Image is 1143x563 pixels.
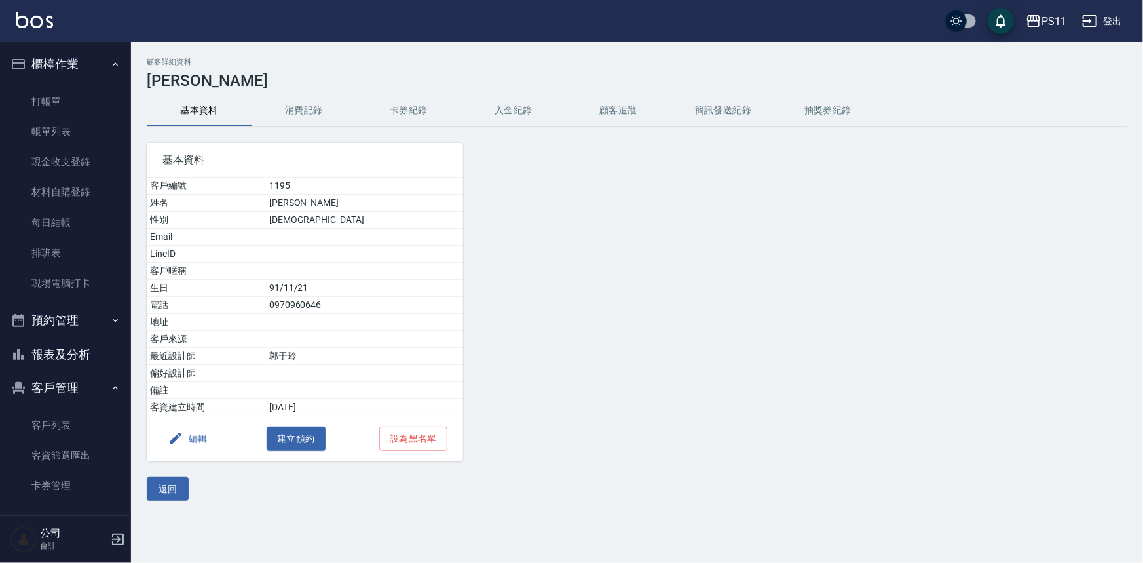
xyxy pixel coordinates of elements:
td: 最近設計師 [147,348,266,365]
td: 1195 [266,178,463,195]
a: 卡券管理 [5,471,126,501]
td: 客戶編號 [147,178,266,195]
button: save [988,8,1014,34]
td: 電話 [147,297,266,314]
td: LineID [147,246,266,263]
td: Email [147,229,266,246]
td: 偏好設計師 [147,365,266,382]
button: 登出 [1077,9,1127,33]
button: 編輯 [162,427,213,451]
button: 建立預約 [267,427,326,451]
button: 顧客追蹤 [566,95,671,126]
button: 行銷工具 [5,507,126,541]
button: 客戶管理 [5,371,126,405]
div: PS11 [1041,13,1066,29]
img: Logo [16,12,53,28]
td: 91/11/21 [266,280,463,297]
td: 生日 [147,280,266,297]
a: 現金收支登錄 [5,147,126,177]
button: 櫃檯作業 [5,47,126,81]
button: 消費記錄 [252,95,356,126]
h3: [PERSON_NAME] [147,71,1127,90]
img: Person [10,526,37,553]
td: [DATE] [266,399,463,416]
button: 卡券紀錄 [356,95,461,126]
span: 基本資料 [162,153,447,166]
td: 客戶暱稱 [147,263,266,280]
td: [PERSON_NAME] [266,195,463,212]
td: 0970960646 [266,297,463,314]
a: 帳單列表 [5,117,126,147]
button: 簡訊發送紀錄 [671,95,776,126]
a: 排班表 [5,238,126,268]
a: 客戶列表 [5,410,126,440]
td: 姓名 [147,195,266,212]
td: 性別 [147,212,266,229]
button: 報表及分析 [5,338,126,372]
td: 客資建立時間 [147,399,266,416]
button: 預約管理 [5,303,126,338]
a: 客資篩選匯出 [5,440,126,471]
a: 打帳單 [5,87,126,117]
button: 返回 [147,477,189,501]
p: 會計 [40,540,107,552]
h2: 顧客詳細資料 [147,58,1127,66]
button: 抽獎券紀錄 [776,95,880,126]
a: 現場電腦打卡 [5,268,126,298]
button: 設為黑名單 [379,427,447,451]
button: 入金紀錄 [461,95,566,126]
a: 每日結帳 [5,208,126,238]
button: 基本資料 [147,95,252,126]
a: 材料自購登錄 [5,177,126,207]
td: [DEMOGRAPHIC_DATA] [266,212,463,229]
td: 地址 [147,314,266,331]
button: PS11 [1021,8,1072,35]
td: 備註 [147,382,266,399]
td: 郭于玲 [266,348,463,365]
h5: 公司 [40,527,107,540]
td: 客戶來源 [147,331,266,348]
